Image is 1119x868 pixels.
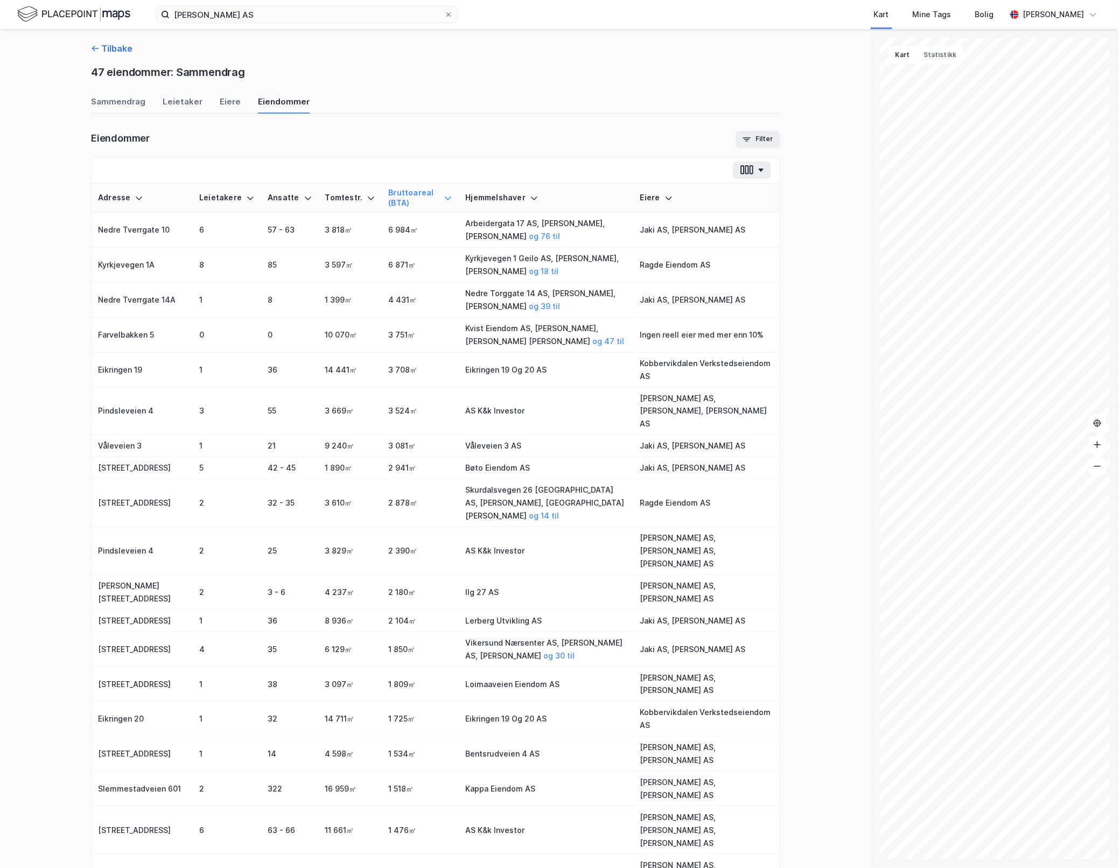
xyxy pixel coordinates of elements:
[640,193,773,203] div: Eiere
[193,772,261,807] td: 2
[874,8,889,21] div: Kart
[193,667,261,702] td: 1
[261,702,318,737] td: 32
[1065,816,1119,868] iframe: Chat Widget
[382,353,459,388] td: 3 708㎡
[261,318,318,353] td: 0
[459,807,633,855] td: AS K&k Investor
[261,610,318,632] td: 36
[465,287,627,313] div: Nedre Torggate 14 AS, [PERSON_NAME], [PERSON_NAME]
[382,702,459,737] td: 1 725㎡
[319,575,382,610] td: 4 237㎡
[634,388,780,436] td: [PERSON_NAME] AS, [PERSON_NAME], [PERSON_NAME] AS
[91,96,145,114] div: Sammendrag
[319,667,382,702] td: 3 097㎡
[319,632,382,667] td: 6 129㎡
[261,772,318,807] td: 322
[163,96,202,114] div: Leietaker
[261,737,318,772] td: 14
[98,193,186,203] div: Adresse
[325,193,376,203] div: Tomtestr.
[92,388,193,436] td: Pindsleveien 4
[92,772,193,807] td: Slemmestadveien 601
[319,702,382,737] td: 14 711㎡
[319,610,382,632] td: 8 936㎡
[975,8,994,21] div: Bolig
[382,610,459,632] td: 2 104㎡
[634,527,780,575] td: [PERSON_NAME] AS, [PERSON_NAME] AS, [PERSON_NAME] AS
[319,772,382,807] td: 16 959㎡
[382,283,459,318] td: 4 431㎡
[634,772,780,807] td: [PERSON_NAME] AS, [PERSON_NAME] AS
[634,667,780,702] td: [PERSON_NAME] AS, [PERSON_NAME] AS
[465,636,627,662] div: Vikersund Nærsenter AS, [PERSON_NAME] AS, [PERSON_NAME]
[92,283,193,318] td: Nedre Tverrgate 14A
[459,527,633,575] td: AS K&k Investor
[382,527,459,575] td: 2 390㎡
[261,575,318,610] td: 3 - 6
[319,807,382,855] td: 11 661㎡
[634,575,780,610] td: [PERSON_NAME] AS, [PERSON_NAME] AS
[634,632,780,667] td: Jaki AS, [PERSON_NAME] AS
[465,322,627,348] div: Kvist Eiendom AS, [PERSON_NAME], [PERSON_NAME] [PERSON_NAME]
[459,435,633,457] td: Våleveien 3 AS
[193,737,261,772] td: 1
[459,667,633,702] td: Loimaaveien Eiendom AS
[193,318,261,353] td: 0
[319,388,382,436] td: 3 669㎡
[634,213,780,248] td: Jaki AS, [PERSON_NAME] AS
[193,213,261,248] td: 6
[382,248,459,283] td: 6 871㎡
[634,610,780,632] td: Jaki AS, [PERSON_NAME] AS
[465,217,627,243] div: Arbeidergata 17 AS, [PERSON_NAME], [PERSON_NAME]
[193,632,261,667] td: 4
[459,772,633,807] td: Kappa Eiendom AS
[92,435,193,457] td: Våleveien 3
[634,435,780,457] td: Jaki AS, [PERSON_NAME] AS
[319,248,382,283] td: 3 597㎡
[199,193,255,203] div: Leietakere
[319,737,382,772] td: 4 598㎡
[92,457,193,479] td: [STREET_ADDRESS]
[261,807,318,855] td: 63 - 66
[261,283,318,318] td: 8
[382,213,459,248] td: 6 984㎡
[634,283,780,318] td: Jaki AS, [PERSON_NAME] AS
[193,435,261,457] td: 1
[92,213,193,248] td: Nedre Tverrgate 10
[382,772,459,807] td: 1 518㎡
[261,388,318,436] td: 55
[459,388,633,436] td: AS K&k Investor
[261,435,318,457] td: 21
[465,252,627,278] div: Kyrkjevegen 1 Geilo AS, [PERSON_NAME], [PERSON_NAME]
[92,318,193,353] td: Farvelbakken 5
[459,737,633,772] td: Bentsrudveien 4 AS
[92,807,193,855] td: [STREET_ADDRESS]
[92,667,193,702] td: [STREET_ADDRESS]
[917,46,963,64] button: Statistikk
[382,479,459,527] td: 2 878㎡
[634,457,780,479] td: Jaki AS, [PERSON_NAME] AS
[319,318,382,353] td: 10 070㎡
[91,42,132,55] button: Tilbake
[193,575,261,610] td: 2
[193,807,261,855] td: 6
[258,96,310,114] div: Eiendommer
[634,353,780,388] td: Kobbervikdalen Verkstedseiendom AS
[465,193,627,203] div: Hjemmelshaver
[193,702,261,737] td: 1
[634,807,780,855] td: [PERSON_NAME] AS, [PERSON_NAME] AS, [PERSON_NAME] AS
[268,193,312,203] div: Ansatte
[634,702,780,737] td: Kobbervikdalen Verkstedseiendom AS
[319,457,382,479] td: 1 890㎡
[261,632,318,667] td: 35
[193,388,261,436] td: 3
[193,248,261,283] td: 8
[382,435,459,457] td: 3 081㎡
[459,702,633,737] td: Eikringen 19 Og 20 AS
[382,575,459,610] td: 2 180㎡
[17,5,130,24] img: logo.f888ab2527a4732fd821a326f86c7f29.svg
[459,353,633,388] td: Eikringen 19 Og 20 AS
[92,737,193,772] td: [STREET_ADDRESS]
[193,610,261,632] td: 1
